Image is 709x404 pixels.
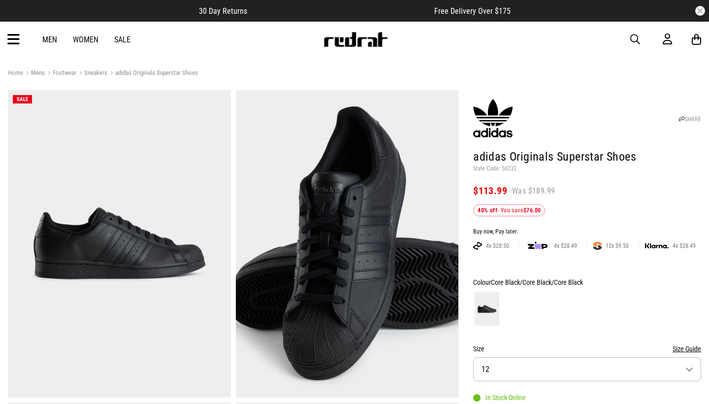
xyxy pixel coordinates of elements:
b: 40% off [478,207,497,214]
a: Sneakers [76,69,107,78]
img: Core Black/Core Black/Core Black [475,292,499,326]
span: Core Black/Core Black/Core Black [491,278,583,286]
a: Sale [114,35,130,44]
a: adidas Originals Superstar Shoes [107,69,198,78]
span: 30 Day Returns [199,6,247,16]
img: adidas [473,99,513,138]
a: Women [73,35,98,44]
button: 12 [473,357,701,381]
img: KLARNA [645,243,669,249]
div: Size [473,343,701,355]
h1: adidas Originals Superstar Shoes [473,149,701,165]
span: 4x $28.49 [550,242,581,250]
a: Men [42,35,57,44]
button: Size Guide [673,343,701,355]
p: Style Code: 50232 [473,165,701,173]
a: SHARE [679,116,701,123]
img: zip [528,241,548,251]
span: Free Delivery Over $175 [434,6,511,16]
img: Adidas Originals Superstar Shoes in Black [8,90,231,398]
img: Adidas Originals Superstar Shoes in Black [236,90,459,398]
b: $76.00 [523,207,541,214]
iframe: Customer reviews powered by Trustpilot [267,6,415,16]
a: Mens [23,69,45,78]
div: - You save [473,204,545,216]
div: In Stock Online [473,394,526,402]
img: SPLITPAY [593,242,602,250]
div: Colour [473,276,701,288]
span: 4x $28.50 [482,242,513,250]
span: 12 [482,365,489,374]
span: 4x $28.49 [669,242,700,250]
img: Redrat logo [323,32,388,47]
a: Footwear [45,69,76,78]
span: SALE [17,96,28,102]
span: Was $189.99 [512,186,555,197]
span: $113.99 [473,185,507,197]
span: 12x $9.50 [602,242,633,250]
div: Buy now, Pay later. [473,228,701,236]
a: Home [8,69,23,76]
img: AFTERPAY [473,242,482,250]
